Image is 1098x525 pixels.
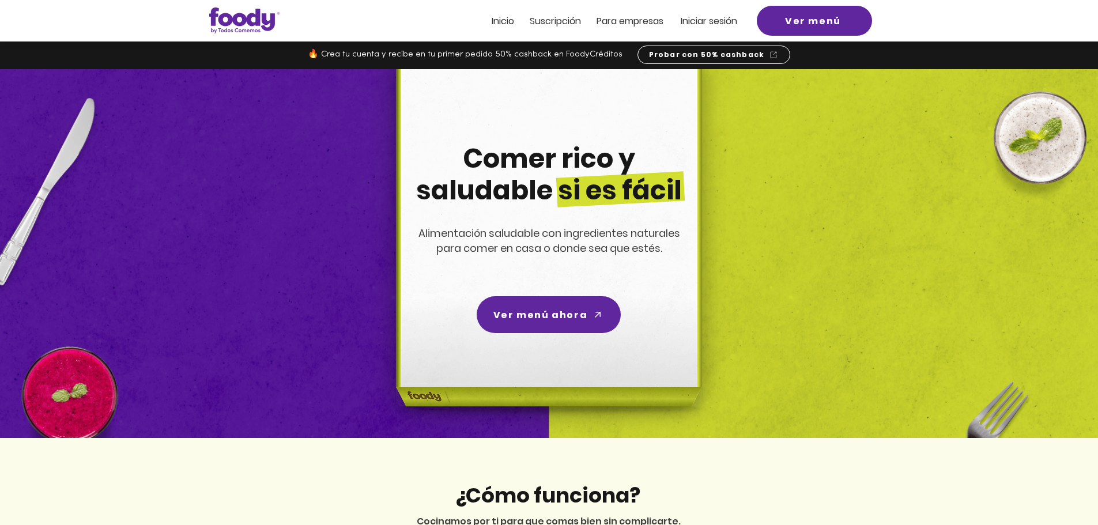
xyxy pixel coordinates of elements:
[492,16,514,26] a: Inicio
[757,6,872,36] a: Ver menú
[597,14,608,28] span: Pa
[681,16,737,26] a: Iniciar sesión
[637,46,790,64] a: Probar con 50% cashback
[209,7,280,33] img: Logo_Foody V2.0.0 (3).png
[364,69,730,438] img: headline-center-compress.png
[455,481,640,510] span: ¿Cómo funciona?
[530,14,581,28] span: Suscripción
[418,226,680,255] span: Alimentación saludable con ingredientes naturales para comer en casa o donde sea que estés.
[649,50,765,60] span: Probar con 50% cashback
[597,16,663,26] a: Para empresas
[530,16,581,26] a: Suscripción
[785,14,841,28] span: Ver menú
[416,140,682,209] span: Comer rico y saludable si es fácil
[492,14,514,28] span: Inicio
[681,14,737,28] span: Iniciar sesión
[477,296,621,333] a: Ver menú ahora
[608,14,663,28] span: ra empresas
[493,308,587,322] span: Ver menú ahora
[308,50,622,59] span: 🔥 Crea tu cuenta y recibe en tu primer pedido 50% cashback en FoodyCréditos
